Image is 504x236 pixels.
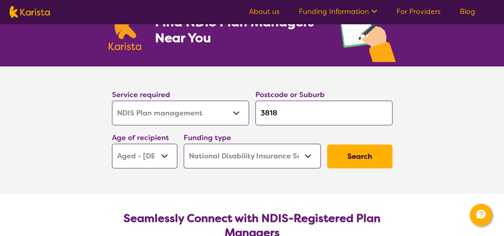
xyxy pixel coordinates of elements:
input: Type [255,101,392,125]
button: Search [327,144,392,168]
a: For Providers [396,7,441,16]
a: Blog [460,7,475,16]
label: Age of recipient [112,133,169,142]
button: Channel Menu [470,204,492,226]
img: Karista logo [109,7,141,50]
label: Postcode or Suburb [255,90,325,99]
a: About us [249,7,280,16]
h1: Find NDIS Plan Managers Near You [155,14,321,46]
img: Karista logo [10,6,50,18]
label: Funding type [184,133,231,142]
label: Service required [112,90,170,99]
a: Funding Information [299,7,377,16]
